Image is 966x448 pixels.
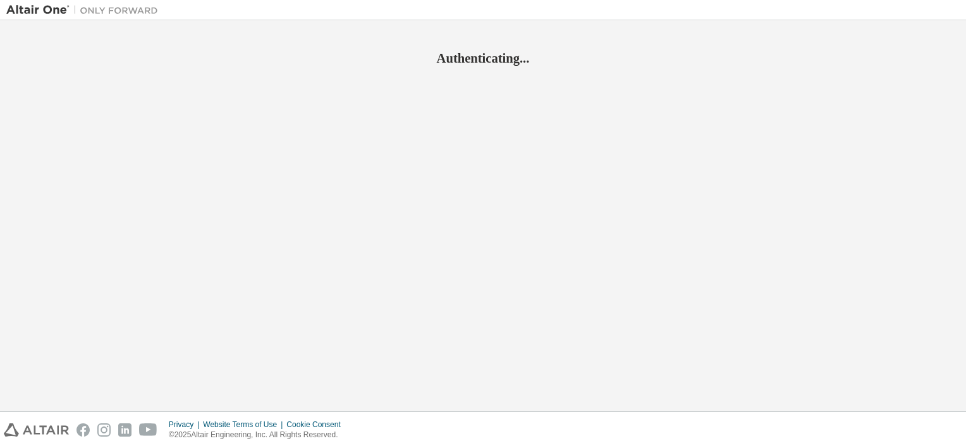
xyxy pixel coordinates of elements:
[4,423,69,437] img: altair_logo.svg
[6,50,960,66] h2: Authenticating...
[76,423,90,437] img: facebook.svg
[203,420,286,430] div: Website Terms of Use
[169,430,348,440] p: © 2025 Altair Engineering, Inc. All Rights Reserved.
[286,420,348,430] div: Cookie Consent
[118,423,131,437] img: linkedin.svg
[6,4,164,16] img: Altair One
[139,423,157,437] img: youtube.svg
[169,420,203,430] div: Privacy
[97,423,111,437] img: instagram.svg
